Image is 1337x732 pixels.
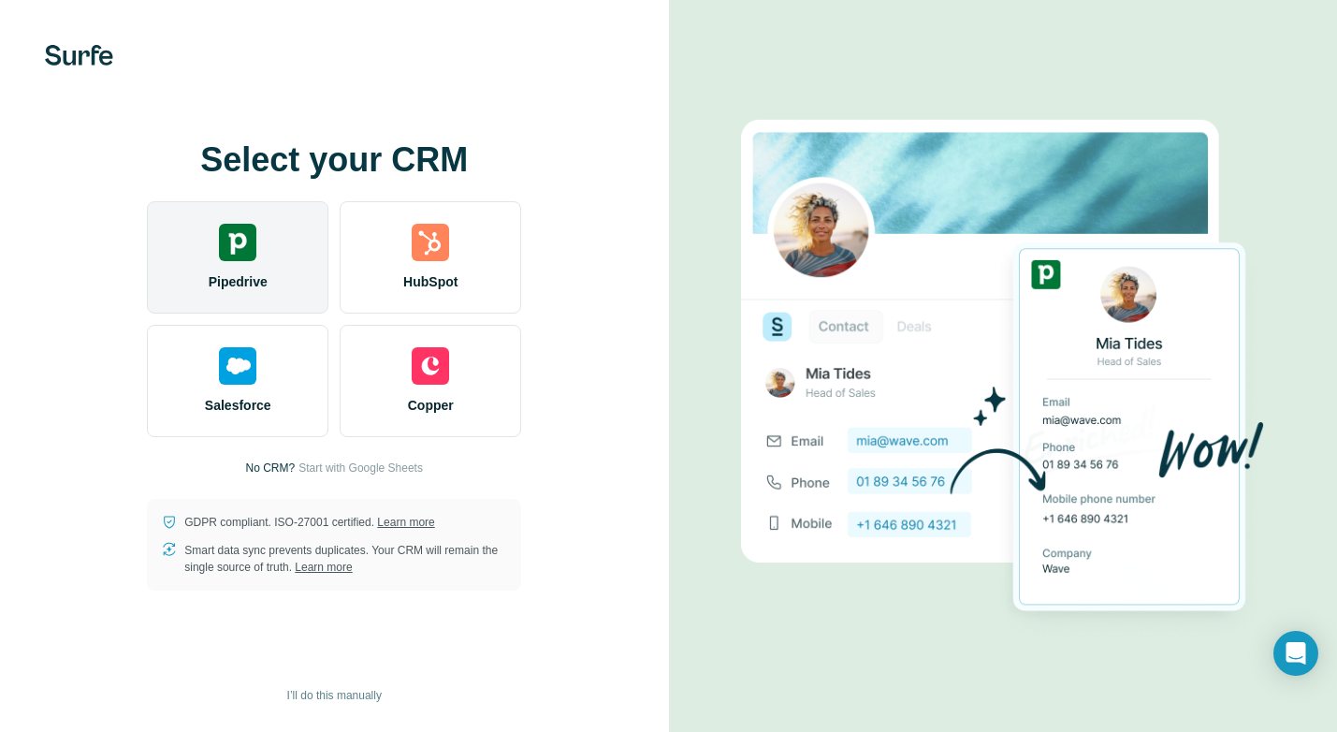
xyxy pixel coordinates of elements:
img: salesforce's logo [219,347,256,385]
div: Open Intercom Messenger [1273,631,1318,676]
img: hubspot's logo [412,224,449,261]
a: Learn more [295,561,352,574]
a: Learn more [377,516,434,529]
span: Pipedrive [209,272,268,291]
p: GDPR compliant. ISO-27001 certified. [184,514,434,531]
span: Copper [408,396,454,415]
span: I’ll do this manually [287,687,382,704]
img: pipedrive's logo [219,224,256,261]
button: I’ll do this manually [274,681,395,710]
img: Surfe's logo [45,45,113,66]
p: Smart data sync prevents duplicates. Your CRM will remain the single source of truth. [184,542,506,576]
p: No CRM? [246,460,296,476]
span: Salesforce [205,396,271,415]
img: PIPEDRIVE image [741,88,1265,644]
h1: Select your CRM [147,141,521,179]
img: copper's logo [412,347,449,385]
button: Start with Google Sheets [298,460,423,476]
span: HubSpot [403,272,458,291]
